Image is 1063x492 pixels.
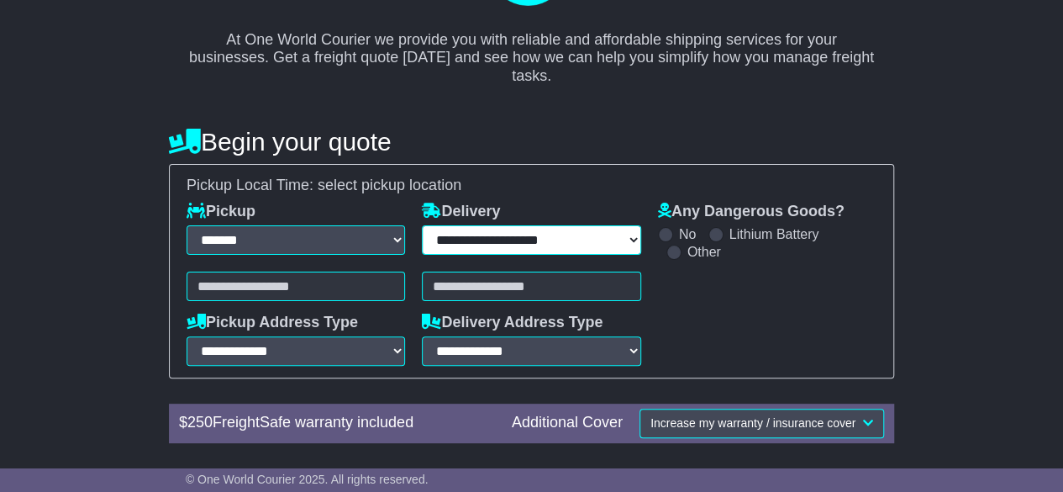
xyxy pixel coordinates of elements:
label: Delivery Address Type [422,314,603,332]
div: Pickup Local Time: [178,177,885,195]
label: Pickup Address Type [187,314,358,332]
h4: Begin your quote [169,128,894,156]
label: Other [687,244,721,260]
span: Increase my warranty / insurance cover [650,416,855,430]
p: At One World Courier we provide you with reliable and affordable shipping services for your busin... [186,13,877,85]
span: 250 [187,414,213,431]
label: Pickup [187,203,255,221]
div: $ FreightSafe warranty included [171,414,503,432]
div: Additional Cover [503,414,631,432]
label: Any Dangerous Goods? [658,203,845,221]
span: select pickup location [318,177,461,193]
span: © One World Courier 2025. All rights reserved. [186,473,429,486]
button: Increase my warranty / insurance cover [639,409,884,438]
label: Delivery [422,203,500,221]
label: Lithium Battery [729,226,819,242]
label: No [679,226,696,242]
